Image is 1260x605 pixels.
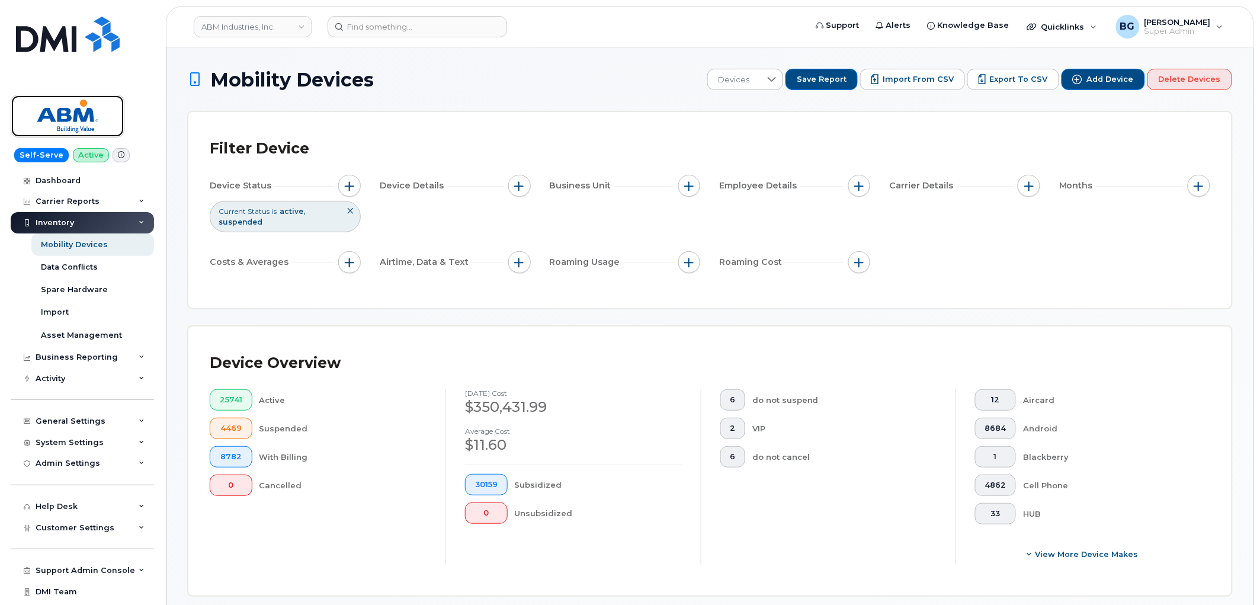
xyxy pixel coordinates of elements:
button: 30159 [465,474,508,495]
div: Cell Phone [1023,475,1191,496]
button: 2 [720,418,746,439]
div: do not suspend [752,389,937,411]
button: Add Device [1062,69,1145,90]
div: Aircard [1023,389,1191,411]
span: active [280,207,305,216]
span: Delete Devices [1159,74,1221,85]
span: Import from CSV [883,74,954,85]
span: 6 [730,395,735,405]
span: 0 [220,481,242,490]
button: 12 [975,389,1017,411]
span: 8782 [220,452,242,462]
span: Devices [708,69,761,91]
button: 8782 [210,446,252,468]
button: 6 [720,389,746,411]
span: Months [1059,180,1097,192]
div: Suspended [259,418,427,439]
button: View More Device Makes [975,543,1191,565]
div: Active [259,389,427,411]
span: Airtime, Data & Text [380,256,472,268]
span: suspended [219,217,262,226]
div: Filter Device [210,133,309,164]
span: Export to CSV [990,74,1048,85]
div: $350,431.99 [465,397,681,417]
button: 0 [210,475,252,496]
div: HUB [1023,503,1191,524]
button: Export to CSV [967,69,1059,90]
div: Android [1023,418,1191,439]
button: 6 [720,446,746,468]
span: 30159 [475,480,498,489]
span: 4469 [220,424,242,433]
span: Device Status [210,180,275,192]
button: 4862 [975,475,1017,496]
div: $11.60 [465,435,681,455]
div: Device Overview [210,348,341,379]
div: VIP [752,418,937,439]
span: 25741 [220,395,242,405]
div: With Billing [259,446,427,468]
span: Device Details [380,180,447,192]
span: Roaming Cost [719,256,786,268]
span: 0 [475,508,498,518]
span: Carrier Details [889,180,957,192]
span: 12 [985,395,1006,405]
span: 4862 [985,481,1006,490]
span: Business Unit [550,180,615,192]
button: 1 [975,446,1017,468]
div: do not cancel [752,446,937,468]
span: Employee Details [719,180,800,192]
span: 2 [730,424,735,433]
span: 1 [985,452,1006,462]
div: Unsubsidized [515,502,682,524]
span: Add Device [1087,74,1134,85]
div: Cancelled [259,475,427,496]
span: Costs & Averages [210,256,292,268]
span: Mobility Devices [210,69,374,90]
span: View More Device Makes [1035,549,1139,560]
span: 6 [730,452,735,462]
div: Blackberry [1023,446,1191,468]
button: 0 [465,502,508,524]
h4: Average cost [465,427,681,435]
div: Subsidized [515,474,682,495]
button: 4469 [210,418,252,439]
span: 33 [985,509,1006,518]
span: Save Report [797,74,847,85]
button: 33 [975,503,1017,524]
button: 25741 [210,389,252,411]
button: Save Report [786,69,858,90]
h4: [DATE] cost [465,389,681,397]
button: Import from CSV [860,69,965,90]
button: 8684 [975,418,1017,439]
span: 8684 [985,424,1006,433]
span: is [272,206,277,216]
span: Roaming Usage [550,256,624,268]
span: Current Status [219,206,270,216]
button: Delete Devices [1147,69,1232,90]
